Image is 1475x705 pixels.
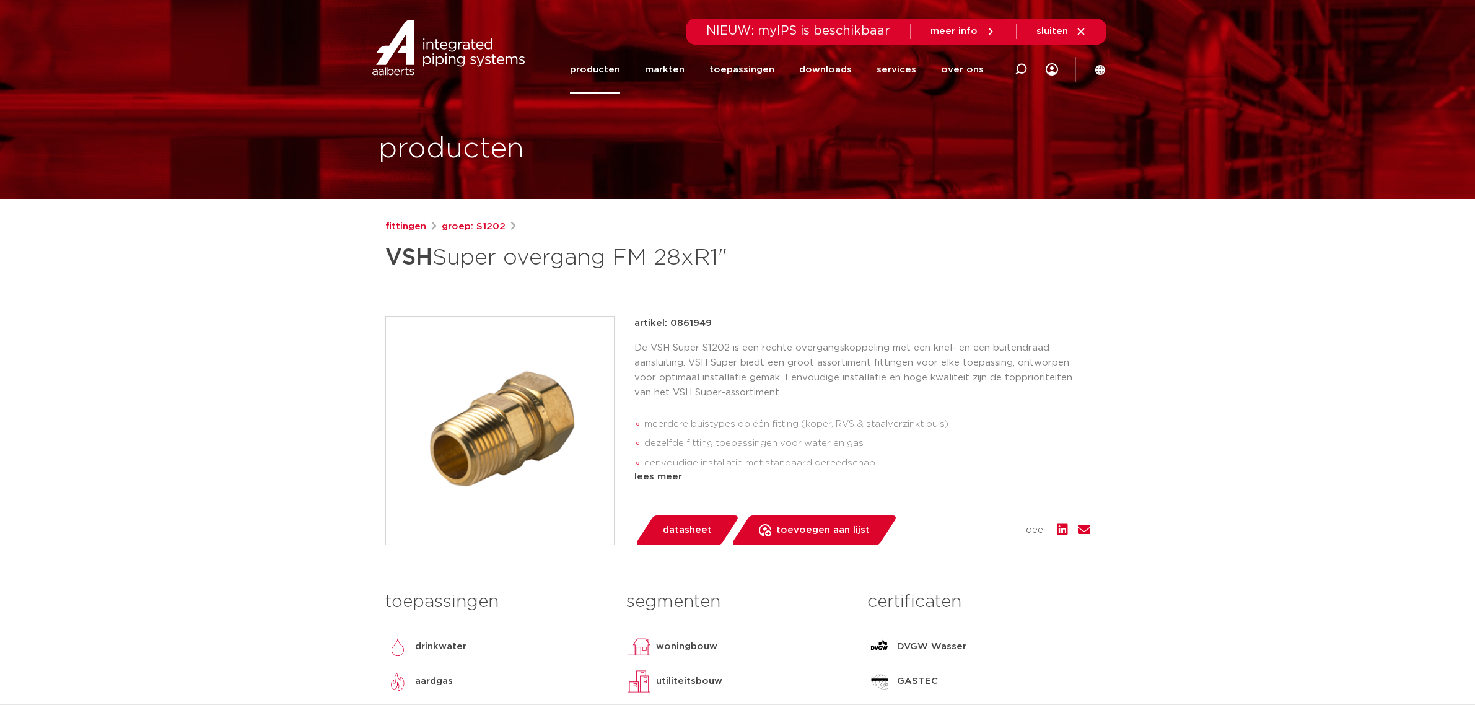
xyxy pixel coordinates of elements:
a: downloads [799,46,852,94]
img: utiliteitsbouw [626,669,651,694]
h3: toepassingen [385,590,608,615]
nav: Menu [570,46,984,94]
img: DVGW Wasser [867,634,892,659]
p: De VSH Super S1202 is een rechte overgangskoppeling met een knel- en een buitendraad aansluiting.... [634,341,1090,400]
div: lees meer [634,470,1090,484]
a: sluiten [1036,26,1087,37]
p: drinkwater [415,639,466,654]
h1: Super overgang FM 28xR1" [385,239,851,276]
h1: producten [379,129,524,169]
p: aardgas [415,674,453,689]
span: sluiten [1036,27,1068,36]
h3: segmenten [626,590,849,615]
p: woningbouw [656,639,717,654]
img: aardgas [385,669,410,694]
span: NIEUW: myIPS is beschikbaar [706,25,890,37]
a: markten [645,46,685,94]
span: datasheet [663,520,712,540]
p: GASTEC [897,674,938,689]
p: DVGW Wasser [897,639,966,654]
span: deel: [1026,523,1047,538]
a: over ons [941,46,984,94]
a: toepassingen [709,46,774,94]
li: eenvoudige installatie met standaard gereedschap [644,453,1090,473]
h3: certificaten [867,590,1090,615]
img: Product Image for VSH Super overgang FM 28xR1" [386,317,614,545]
span: toevoegen aan lijst [776,520,870,540]
img: GASTEC [867,669,892,694]
li: dezelfde fitting toepassingen voor water en gas [644,434,1090,453]
a: groep: S1202 [442,219,506,234]
a: meer info [930,26,996,37]
a: datasheet [634,515,740,545]
img: drinkwater [385,634,410,659]
a: producten [570,46,620,94]
a: services [877,46,916,94]
span: meer info [930,27,978,36]
img: woningbouw [626,634,651,659]
strong: VSH [385,247,432,269]
a: fittingen [385,219,426,234]
p: utiliteitsbouw [656,674,722,689]
p: artikel: 0861949 [634,316,712,331]
li: meerdere buistypes op één fitting (koper, RVS & staalverzinkt buis) [644,414,1090,434]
